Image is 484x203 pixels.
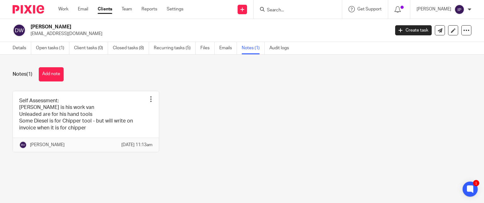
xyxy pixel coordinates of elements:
a: Work [58,6,68,12]
h1: Notes [13,71,32,78]
span: Get Support [357,7,382,11]
img: svg%3E [13,24,26,37]
a: Open tasks (1) [36,42,69,54]
a: Team [122,6,132,12]
a: Create task [395,25,432,35]
a: Email [78,6,88,12]
a: Closed tasks (8) [113,42,149,54]
img: svg%3E [19,141,27,149]
a: Details [13,42,31,54]
span: (1) [26,72,32,77]
p: [PERSON_NAME] [417,6,451,12]
a: Client tasks (0) [74,42,108,54]
a: Files [200,42,215,54]
a: Settings [167,6,183,12]
a: Audit logs [269,42,294,54]
p: [PERSON_NAME] [30,142,65,148]
button: Add note [39,67,64,81]
h2: [PERSON_NAME] [31,24,315,30]
input: Search [266,8,323,13]
div: 1 [473,180,479,186]
a: Reports [141,6,157,12]
a: Clients [98,6,112,12]
a: Recurring tasks (5) [154,42,196,54]
p: [DATE] 11:13am [121,142,153,148]
a: Notes (1) [242,42,265,54]
img: svg%3E [454,4,464,15]
p: [EMAIL_ADDRESS][DOMAIN_NAME] [31,31,386,37]
img: Pixie [13,5,44,14]
a: Emails [219,42,237,54]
